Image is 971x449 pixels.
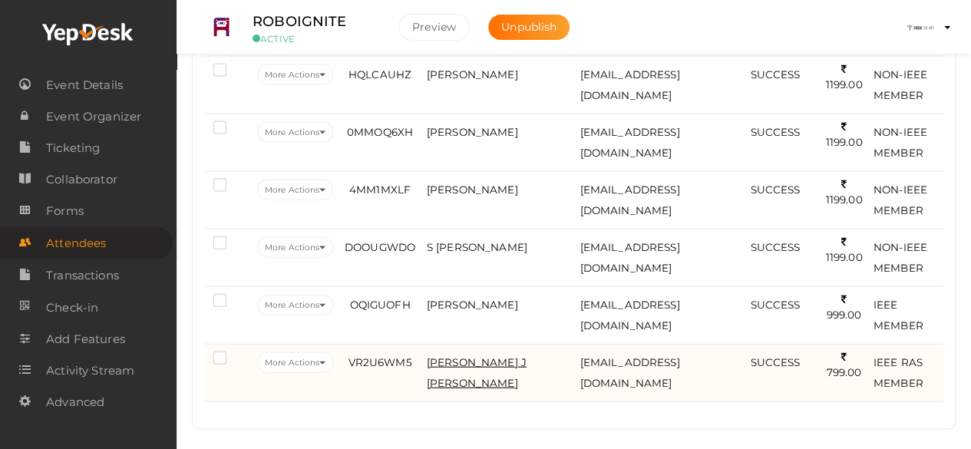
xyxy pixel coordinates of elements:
button: More Actions [257,237,333,258]
span: NON-IEEE MEMBER [874,126,927,159]
span: [EMAIL_ADDRESS][DOMAIN_NAME] [580,183,679,216]
button: More Actions [257,180,333,200]
span: Forms [46,196,84,226]
span: Check-in [46,292,98,323]
span: 1199.00 [825,121,862,149]
span: [EMAIL_ADDRESS][DOMAIN_NAME] [580,356,679,389]
small: ACTIVE [253,33,375,45]
span: Transactions [46,260,119,291]
span: 4MM1MXLF [349,183,411,196]
span: NON-IEEE MEMBER [874,183,927,216]
span: [PERSON_NAME] [427,126,518,138]
span: IEEE MEMBER [874,299,923,332]
span: Add Features [46,324,125,355]
button: More Actions [257,122,333,143]
span: [EMAIL_ADDRESS][DOMAIN_NAME] [580,241,679,274]
span: VR2U6WM5 [348,356,411,368]
span: Attendees [46,228,106,259]
button: More Actions [257,64,333,85]
span: [EMAIL_ADDRESS][DOMAIN_NAME] [580,299,679,332]
span: HQLCAUHZ [348,68,411,81]
span: Collaborator [46,164,117,195]
span: SUCCESS [750,356,800,368]
span: SUCCESS [750,68,800,81]
span: SUCCESS [750,241,800,253]
span: DOOUGWDO [345,241,415,253]
img: ACg8ocLqu5jM_oAeKNg0It_CuzWY7FqhiTBdQx-M6CjW58AJd_s4904=s100 [905,12,936,43]
span: [EMAIL_ADDRESS][DOMAIN_NAME] [580,126,679,159]
span: 1199.00 [825,63,862,91]
span: Event Details [46,70,123,101]
span: [EMAIL_ADDRESS][DOMAIN_NAME] [580,68,679,101]
span: Unpublish [501,20,557,34]
span: [PERSON_NAME] J [PERSON_NAME] [427,356,527,389]
span: NON-IEEE MEMBER [874,68,927,101]
span: Activity Stream [46,355,134,386]
span: 0MMOQ6XH [347,126,413,138]
span: S [PERSON_NAME] [427,241,527,253]
span: 1199.00 [825,236,862,264]
button: More Actions [257,295,333,315]
span: NON-IEEE MEMBER [874,241,927,274]
button: Preview [398,14,470,41]
span: Ticketing [46,133,100,163]
span: SUCCESS [750,126,800,138]
label: ROBOIGNITE [253,11,346,33]
img: RSPMBPJE_small.png [206,12,237,43]
span: SUCCESS [750,299,800,311]
span: 799.00 [826,351,861,379]
span: SUCCESS [750,183,800,196]
span: [PERSON_NAME] [427,299,518,311]
button: Unpublish [488,15,570,40]
span: 1199.00 [825,178,862,206]
span: 999.00 [826,293,861,322]
span: Event Organizer [46,101,141,132]
span: IEEE RAS MEMBER [874,356,923,389]
span: Advanced [46,387,104,418]
span: OQIGUOFH [349,299,410,311]
span: [PERSON_NAME] [427,68,518,81]
span: [PERSON_NAME] [427,183,518,196]
button: More Actions [257,352,333,373]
